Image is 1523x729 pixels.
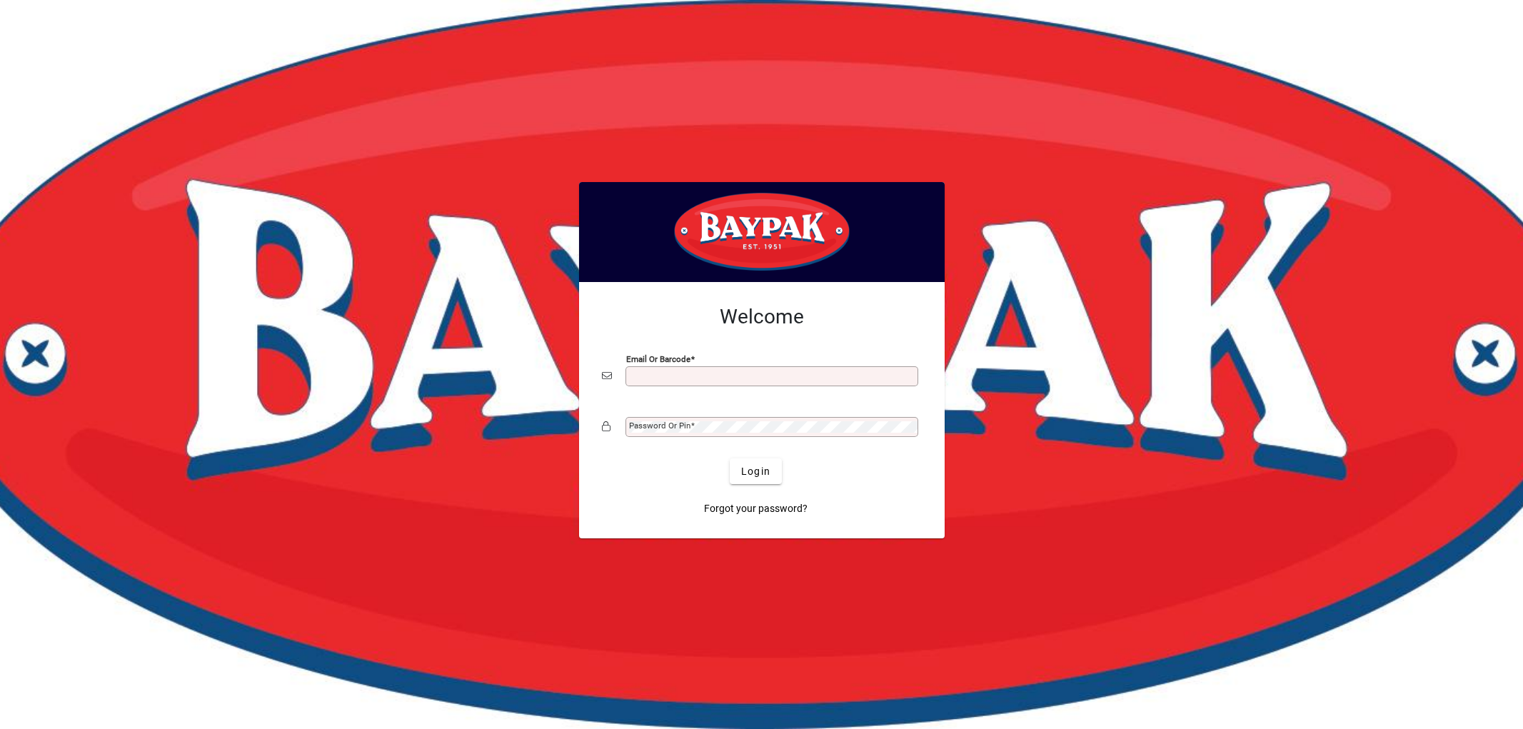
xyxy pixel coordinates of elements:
[704,501,808,516] span: Forgot your password?
[730,458,782,484] button: Login
[698,496,813,521] a: Forgot your password?
[626,354,690,364] mat-label: Email or Barcode
[629,421,690,431] mat-label: Password or Pin
[741,464,770,479] span: Login
[602,305,922,329] h2: Welcome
